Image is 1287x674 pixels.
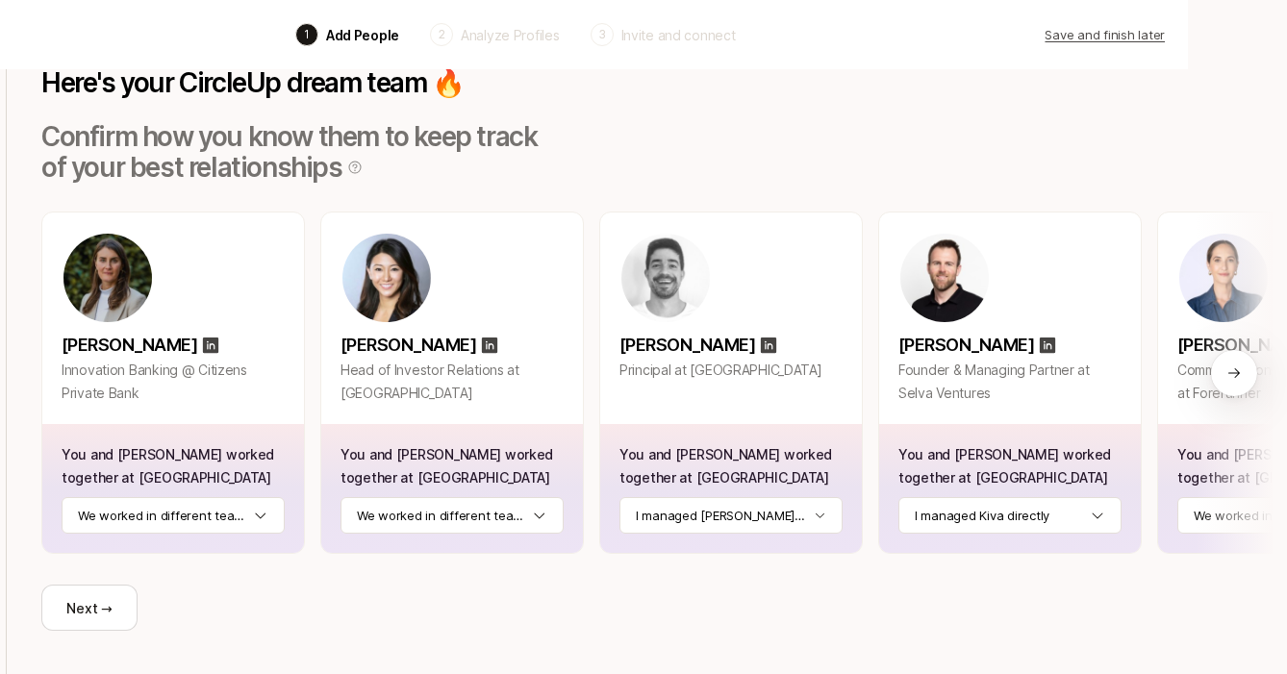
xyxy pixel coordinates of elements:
[1179,234,1268,322] img: 1722137014617
[326,25,399,45] p: Add People
[62,359,285,405] p: Innovation Banking @ Citizens Private Bank
[341,443,564,489] p: You and [PERSON_NAME] worked together at [GEOGRAPHIC_DATA]
[619,443,843,489] p: You and [PERSON_NAME] worked together at [GEOGRAPHIC_DATA]
[439,26,445,43] p: 2
[621,25,736,45] p: Invite and connect
[461,25,560,45] p: Analyze Profiles
[621,234,710,322] img: 1615253720006
[898,332,1034,359] p: [PERSON_NAME]
[898,359,1122,405] p: Founder & Managing Partner at Selva Ventures
[1045,25,1165,44] p: Save and finish later
[598,26,606,43] p: 3
[62,443,285,489] p: You and [PERSON_NAME] worked together at [GEOGRAPHIC_DATA]
[41,585,138,631] button: Next →
[619,332,755,359] p: [PERSON_NAME]
[619,359,843,382] p: Principal at [GEOGRAPHIC_DATA]
[341,332,476,359] p: [PERSON_NAME]
[41,121,544,183] p: Confirm how you know them to keep track of your best relationships
[63,234,152,322] img: 1720215623950
[41,67,1273,98] p: Here's your CircleUp dream team 🔥
[304,26,310,43] p: 1
[900,234,989,322] img: 1683293965110
[62,332,197,359] p: [PERSON_NAME]
[342,234,431,322] img: 1582068543571
[341,359,564,405] p: Head of Investor Relations at [GEOGRAPHIC_DATA]
[898,443,1122,489] p: You and [PERSON_NAME] worked together at [GEOGRAPHIC_DATA]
